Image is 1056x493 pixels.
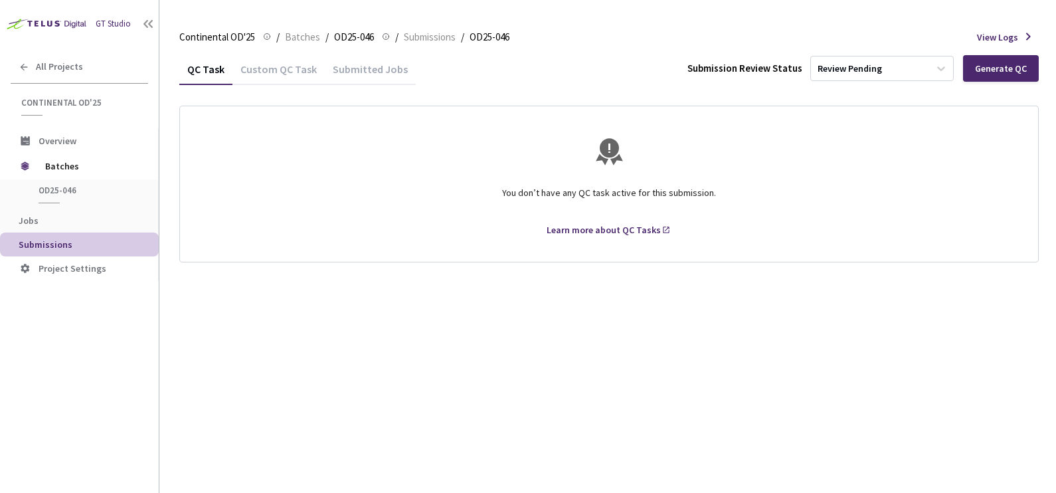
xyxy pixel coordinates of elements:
span: Overview [39,135,76,147]
div: Custom QC Task [232,62,325,85]
a: Batches [282,29,323,44]
li: / [395,29,398,45]
span: Batches [285,29,320,45]
span: All Projects [36,61,83,72]
span: View Logs [977,31,1018,44]
span: Submissions [19,239,72,250]
span: Continental OD'25 [179,29,255,45]
span: Jobs [19,215,39,227]
span: Continental OD'25 [21,97,140,108]
li: / [461,29,464,45]
div: Submitted Jobs [325,62,416,85]
span: Submissions [404,29,456,45]
a: Submissions [401,29,458,44]
div: Learn more about QC Tasks [547,223,661,237]
span: Batches [45,153,136,179]
div: You don’t have any QC task active for this submission. [196,175,1022,223]
span: OD25-046 [39,185,137,196]
div: Submission Review Status [687,61,802,75]
div: Review Pending [818,62,882,75]
div: GT Studio [96,18,131,31]
span: OD25-046 [470,29,509,45]
li: / [325,29,329,45]
span: Project Settings [39,262,106,274]
div: QC Task [179,62,232,85]
li: / [276,29,280,45]
span: OD25-046 [334,29,374,45]
div: Generate QC [975,63,1027,74]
